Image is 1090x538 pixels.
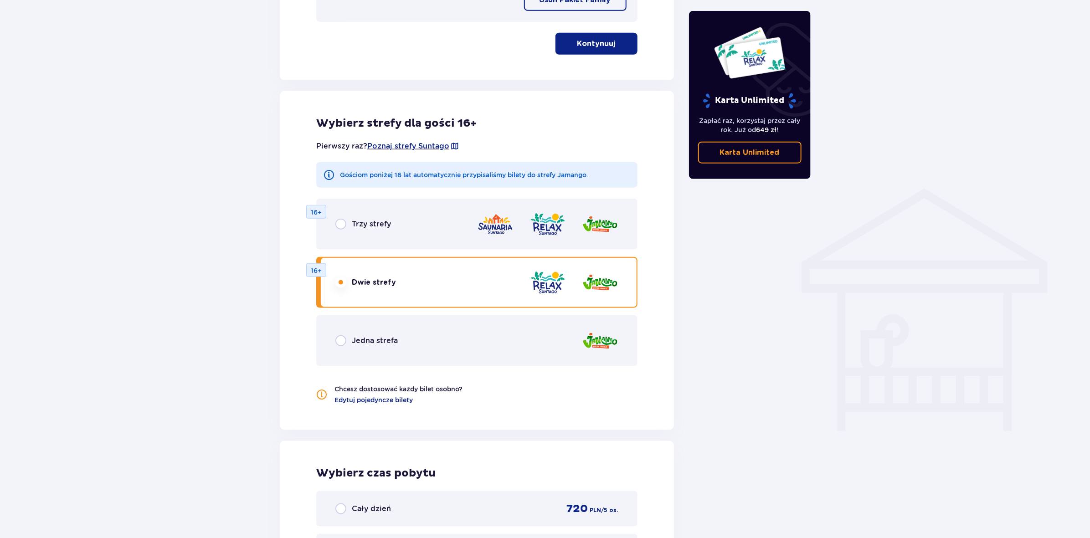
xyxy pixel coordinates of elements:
[316,466,638,480] p: Wybierz czas pobytu
[582,211,618,237] img: zone logo
[340,170,588,179] p: Gościom poniżej 16 lat automatycznie przypisaliśmy bilety do strefy Jamango.
[602,506,618,514] p: / 5 os.
[477,211,514,237] img: zone logo
[582,270,618,296] img: zone logo
[582,328,618,354] img: zone logo
[530,270,566,296] img: zone logo
[698,142,802,164] a: Karta Unlimited
[367,141,449,151] a: Poznaj strefy Suntago
[334,395,413,405] a: Edytuj pojedyncze bilety
[577,39,616,49] p: Kontynuuj
[316,141,459,151] p: Pierwszy raz?
[311,208,322,217] p: 16+
[567,502,588,516] p: 720
[352,277,396,287] p: Dwie strefy
[555,33,638,55] button: Kontynuuj
[311,266,322,275] p: 16+
[334,384,463,394] p: Chcesz dostosować każdy bilet osobno?
[352,504,391,514] p: Cały dzień
[720,148,780,158] p: Karta Unlimited
[530,211,566,237] img: zone logo
[702,93,797,109] p: Karta Unlimited
[698,116,802,134] p: Zapłać raz, korzystaj przez cały rok. Już od !
[352,336,398,346] p: Jedna strefa
[316,117,638,130] p: Wybierz strefy dla gości 16+
[590,506,602,514] p: PLN
[756,126,777,133] span: 649 zł
[352,219,391,229] p: Trzy strefy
